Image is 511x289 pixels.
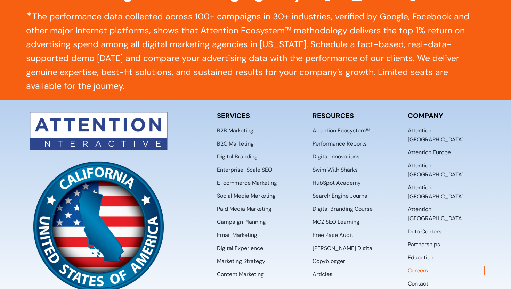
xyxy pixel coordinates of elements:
a: Articles [313,270,390,279]
a: Search Engine Journal [313,191,390,200]
nav: Global Footer - Resources [313,126,390,279]
a: Education [408,253,485,262]
a: Enterprise-Scale SEO [217,165,294,174]
span: Enterprise-Scale SEO [217,165,272,174]
a: [PERSON_NAME] Digital [313,244,390,253]
span: Digital Experience [217,244,263,253]
nav: Global Footer - Services [217,126,294,279]
a: Campaign Planning [217,217,294,226]
a: Partnerships [408,240,485,249]
span: Attention Ecosystem™ [313,126,370,135]
span: Campaign Planning [217,217,266,226]
a: Data Centers [408,227,485,236]
span: Swim With Sharks [313,165,358,174]
a: Content Marketing [217,270,294,279]
a: Digital Branding Course [313,205,390,214]
sup: ∗ [26,9,32,18]
a: Attention Ecosystem™ [313,126,390,135]
a: Digital Branding [217,152,294,161]
a: Contact [408,279,485,288]
span: Partnerships [408,240,440,249]
a: Social Media Marketing [217,191,294,200]
a: Attention-Logo-554×80-transparent [26,106,171,115]
span: Content Marketing [217,270,264,279]
span: Data Centers [408,227,441,236]
a: Careers [408,266,485,275]
span: Marketing Strategy [217,257,265,266]
span: MOZ SEO Learning [313,217,359,226]
a: E-commerce Marketing [217,179,294,188]
a: Swim With Sharks [313,165,390,174]
span: Digital Branding Course [313,205,373,214]
span: B2C Marketing [217,139,254,148]
a: Email Marketing [217,231,294,240]
span: Social Media Marketing [217,191,276,200]
a: HubSpot Academy [313,179,390,188]
span: [PERSON_NAME] Digital [313,244,374,253]
a: Copyblogger [313,257,390,266]
span: Copyblogger [313,257,345,266]
span: Paid Media Marketing [217,205,271,214]
a: Attention [GEOGRAPHIC_DATA] [408,205,485,223]
span: B2B Marketing [217,126,253,135]
a: Digital Innovations [313,152,390,161]
a: MOZ SEO Learning [313,217,390,226]
a: Free Page Audit [313,231,390,240]
nav: Global Footer - Company [408,126,485,288]
strong: SERVICES [217,111,250,120]
span: Education [408,253,433,262]
strong: RESOURCES [313,111,354,120]
strong: COMPANY [408,111,443,120]
span: Articles [313,270,332,279]
span: Careers [408,266,428,275]
a: B2B Marketing [217,126,294,135]
a: Performance Reports [313,139,390,148]
span: Search Engine Journal [313,191,369,200]
span: Attention Europe [408,148,451,157]
a: Attention [GEOGRAPHIC_DATA] [408,183,485,201]
a: B2C Marketing [217,139,294,148]
span: E-commerce Marketing [217,179,277,188]
span: HubSpot Academy [313,179,361,188]
span: Email Marketing [217,231,257,240]
span: Digital Innovations [313,152,359,161]
a: Attention [GEOGRAPHIC_DATA] [408,161,485,179]
a: Marketing Strategy [217,257,294,266]
span: Contact [408,279,428,288]
a: Attention Europe [408,148,485,157]
span: Free Page Audit [313,231,353,240]
span: Digital Branding [217,152,258,161]
span: Performance Reports [313,139,367,148]
p: The performance data collected across 100+ campaigns in 30+ industries, verified by Google, Faceb... [26,8,485,93]
a: Digital Experience [217,244,294,253]
a: Paid Media Marketing [217,205,294,214]
a: Attention [GEOGRAPHIC_DATA] [408,126,485,144]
